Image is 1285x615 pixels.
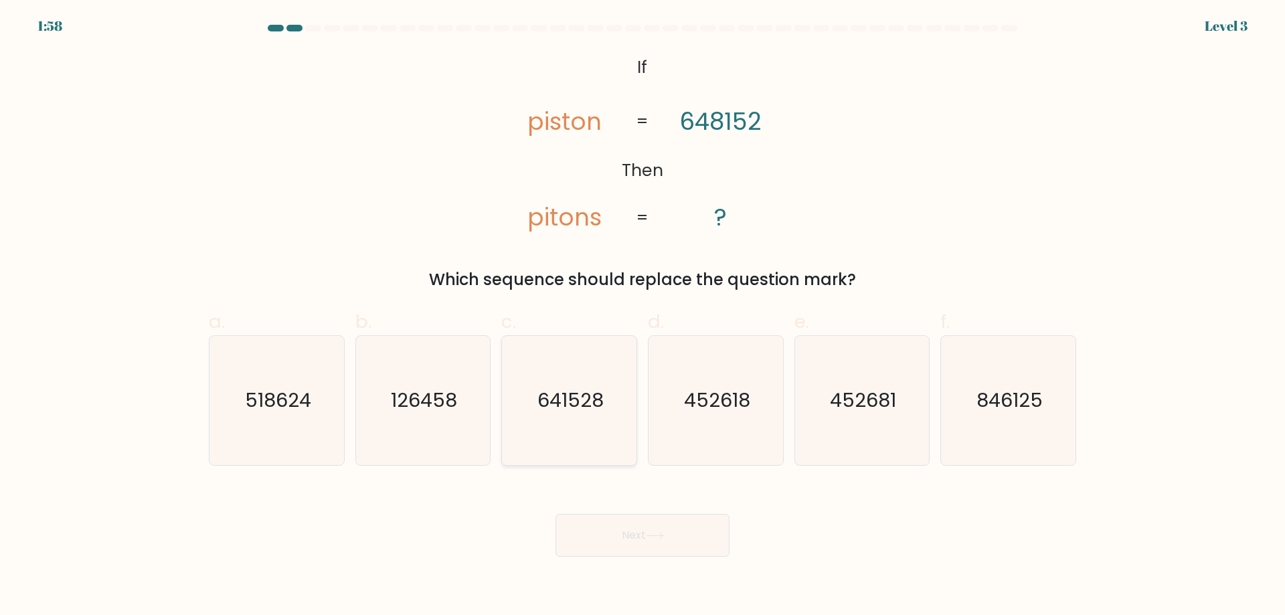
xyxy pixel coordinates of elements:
text: 518624 [245,387,311,414]
tspan: = [636,110,649,133]
span: e. [794,309,809,335]
div: Which sequence should replace the question mark? [217,268,1068,292]
span: d. [648,309,664,335]
tspan: piston [527,104,602,139]
tspan: ? [714,200,727,234]
div: Level 3 [1205,16,1248,36]
text: 641528 [537,387,604,414]
span: f. [940,309,950,335]
text: 846125 [976,387,1043,414]
tspan: If [638,56,648,79]
button: Next [555,514,730,557]
span: b. [355,309,371,335]
tspan: 648152 [679,104,761,139]
span: c. [501,309,516,335]
tspan: Then [622,159,663,182]
span: a. [209,309,225,335]
text: 126458 [391,387,457,414]
tspan: pitons [527,199,602,234]
text: 452618 [684,387,750,414]
text: 452681 [830,387,896,414]
svg: @import url('[URL][DOMAIN_NAME]); [493,51,792,236]
div: 1:58 [37,16,62,36]
tspan: = [636,205,649,229]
